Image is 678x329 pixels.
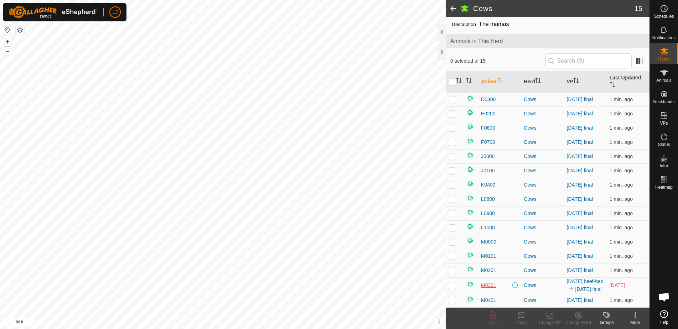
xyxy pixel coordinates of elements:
[610,125,633,131] span: Oct 13, 2025 at 8:37 AM
[610,267,633,273] span: Oct 13, 2025 at 8:37 AM
[524,252,561,260] div: Cows
[567,267,593,273] a: [DATE] final
[466,179,475,188] img: returning on
[610,297,633,303] span: Oct 13, 2025 at 8:37 AM
[481,210,495,217] span: L0900
[466,108,475,117] img: returning on
[481,153,495,160] span: J0000
[653,286,675,308] div: Open chat
[610,83,615,88] p-sorticon: Activate to sort
[524,153,561,160] div: Cows
[567,253,593,259] a: [DATE] final
[524,238,561,246] div: Cows
[567,111,593,116] a: [DATE] final
[481,282,496,289] span: M0301
[466,165,475,174] img: returning on
[478,71,521,93] th: Animal
[481,167,495,174] span: J0100
[524,110,561,117] div: Cows
[653,100,674,104] span: Neckbands
[481,110,495,117] span: E0200
[610,96,633,102] span: Oct 13, 2025 at 8:37 AM
[567,239,593,245] a: [DATE] final
[659,320,668,324] span: Help
[635,3,642,14] span: 15
[481,195,495,203] span: L0800
[466,122,475,131] img: returning on
[650,307,678,327] a: Help
[607,71,649,93] th: Last Updated
[610,196,633,202] span: Oct 13, 2025 at 8:37 AM
[610,139,633,145] span: Oct 13, 2025 at 8:37 AM
[507,319,535,326] div: Tracks
[567,182,593,188] a: [DATE] final
[568,286,574,292] img: to
[564,319,592,326] div: Change Herd
[3,47,12,55] button: –
[659,164,668,168] span: Infra
[481,139,495,146] span: F0700
[535,79,541,84] p-sorticon: Activate to sort
[466,295,475,303] img: returning on
[3,26,12,34] button: Reset Map
[655,185,673,189] span: Heatmap
[466,151,475,160] img: returning on
[481,252,496,260] span: M0101
[610,153,633,159] span: Oct 13, 2025 at 8:37 AM
[575,286,602,292] a: [DATE] final
[438,319,440,325] span: i
[3,37,12,46] button: +
[610,210,633,216] span: Oct 13, 2025 at 8:37 AM
[567,196,593,202] a: [DATE] final
[487,320,499,325] span: Delete
[16,26,24,35] button: Map Layers
[524,195,561,203] div: Cows
[524,267,561,274] div: Cows
[610,111,633,116] span: Oct 13, 2025 at 8:37 AM
[524,224,561,231] div: Cows
[521,71,564,93] th: Herd
[9,6,98,19] img: Gallagher Logo
[567,139,593,145] a: [DATE] final
[654,14,674,19] span: Schedules
[524,210,561,217] div: Cows
[524,124,561,132] div: Cows
[658,57,669,61] span: Herds
[195,320,222,326] a: Privacy Policy
[481,238,496,246] span: M0000
[567,297,593,303] a: [DATE] final
[567,153,593,159] a: [DATE] final
[481,224,495,231] span: L1000
[524,167,561,174] div: Cows
[113,9,118,16] span: LJ
[610,253,633,259] span: Oct 13, 2025 at 8:37 AM
[545,53,632,68] input: Search (S)
[660,121,668,125] span: VPs
[466,236,475,245] img: returning on
[656,78,672,83] span: Animals
[466,194,475,202] img: returning on
[535,319,564,326] div: Change VP
[481,181,495,189] span: K0400
[610,239,633,245] span: Oct 13, 2025 at 8:37 AM
[473,4,635,13] h2: Cows
[592,319,621,326] div: Groups
[610,282,625,288] span: Oct 3, 2025 at 9:52 AM
[481,267,496,274] span: M0201
[567,125,593,131] a: [DATE] final
[466,137,475,145] img: returning on
[466,251,475,259] img: returning on
[610,225,633,230] span: Oct 13, 2025 at 8:37 AM
[466,79,472,84] p-sorticon: Activate to sort
[567,96,593,102] a: [DATE] final
[610,168,633,173] span: Oct 13, 2025 at 8:37 AM
[652,36,676,40] span: Notifications
[435,318,443,326] button: i
[466,265,475,273] img: returning on
[658,142,670,147] span: Status
[524,181,561,189] div: Cows
[621,319,649,326] div: More
[450,37,645,46] span: Animals in This Herd
[466,94,475,103] img: returning on
[573,79,579,84] p-sorticon: Activate to sort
